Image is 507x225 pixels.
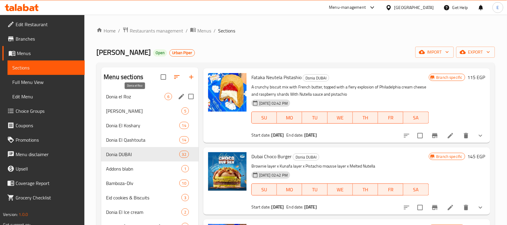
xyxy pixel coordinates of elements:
[434,154,465,159] span: Branch specific
[279,185,300,194] span: MO
[214,27,216,34] li: /
[329,4,366,11] div: Menu-management
[2,190,85,205] a: Grocery Checklist
[2,147,85,162] a: Menu disclaimer
[254,113,275,122] span: SU
[101,104,199,118] div: [PERSON_NAME]5
[101,190,199,205] div: Eid cookies & Biscuits3
[106,107,181,115] div: Donia Om Ali
[106,151,179,158] span: Donia DUBAI
[182,209,189,215] span: 2
[101,133,199,147] div: Donia El Qashtouta14
[179,122,189,129] div: items
[403,183,429,196] button: SA
[399,128,414,143] button: sort-choices
[2,17,85,32] a: Edit Restaurant
[355,113,376,122] span: TH
[153,49,167,57] div: Open
[12,64,80,71] span: Sections
[473,200,488,215] button: show more
[12,79,80,86] span: Full Menu View
[96,45,151,59] span: [PERSON_NAME]
[428,128,442,143] button: Branch-specific-item
[355,185,376,194] span: TH
[420,48,449,56] span: import
[251,152,292,161] span: Dubai Choco Burger
[190,27,211,35] a: Menus
[497,4,499,11] span: E
[106,180,179,187] div: Bamboza-Dlv
[8,89,85,104] a: Edit Menu
[305,113,325,122] span: TU
[96,27,116,34] a: Home
[302,112,327,124] button: TU
[181,165,189,172] div: items
[330,113,351,122] span: WE
[182,166,189,172] span: 1
[477,204,484,211] svg: Show Choices
[106,194,181,201] span: Eid cookies & Biscuits
[16,151,80,158] span: Menu disclaimer
[101,162,199,176] div: Addons blabn1
[106,136,179,143] span: Donia El Qashtouta
[477,132,484,139] svg: Show Choices
[106,122,179,129] span: Donia El Koshary
[170,50,195,55] span: Urban Piper
[118,27,120,34] li: /
[165,93,172,100] div: items
[251,112,277,124] button: SU
[394,4,434,11] div: [GEOGRAPHIC_DATA]
[304,203,317,211] b: [DATE]
[157,71,170,83] span: Select all sections
[330,185,351,194] span: WE
[277,112,302,124] button: MO
[456,47,495,58] button: export
[447,132,454,139] a: Edit menu item
[328,183,353,196] button: WE
[406,113,426,122] span: SA
[353,112,378,124] button: TH
[272,203,284,211] b: [DATE]
[96,27,495,35] nav: breadcrumb
[414,129,427,142] span: Select to update
[2,118,85,133] a: Coupons
[16,21,80,28] span: Edit Restaurant
[461,48,490,56] span: export
[272,131,284,139] b: [DATE]
[8,60,85,75] a: Sections
[180,180,189,186] span: 10
[251,162,429,170] p: Brownie layer x Kunafa layer x Pistachio mousse layer x Melted Nutella
[415,47,454,58] button: import
[378,112,403,124] button: FR
[197,27,211,34] span: Menus
[459,200,473,215] button: delete
[17,50,80,57] span: Menus
[251,183,277,196] button: SU
[153,50,167,55] span: Open
[208,73,247,112] img: Fataka Neutela Pistashio
[16,107,80,115] span: Choice Groups
[403,112,429,124] button: SA
[181,194,189,201] div: items
[16,122,80,129] span: Coupons
[208,152,247,191] img: Dubai Choco Burger
[254,185,275,194] span: SU
[381,113,401,122] span: FR
[2,176,85,190] a: Coverage Report
[293,154,319,161] span: Donia DUBAI
[2,32,85,46] a: Branches
[399,200,414,215] button: sort-choices
[101,147,199,162] div: Donia DUBAI32
[302,183,327,196] button: TU
[414,201,427,214] span: Select to update
[123,27,183,35] a: Restaurants management
[428,200,442,215] button: Branch-specific-item
[328,112,353,124] button: WE
[179,180,189,187] div: items
[130,27,183,34] span: Restaurants management
[101,118,199,133] div: Donia El Koshary14
[434,75,465,80] span: Branch specific
[353,183,378,196] button: TH
[181,208,189,216] div: items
